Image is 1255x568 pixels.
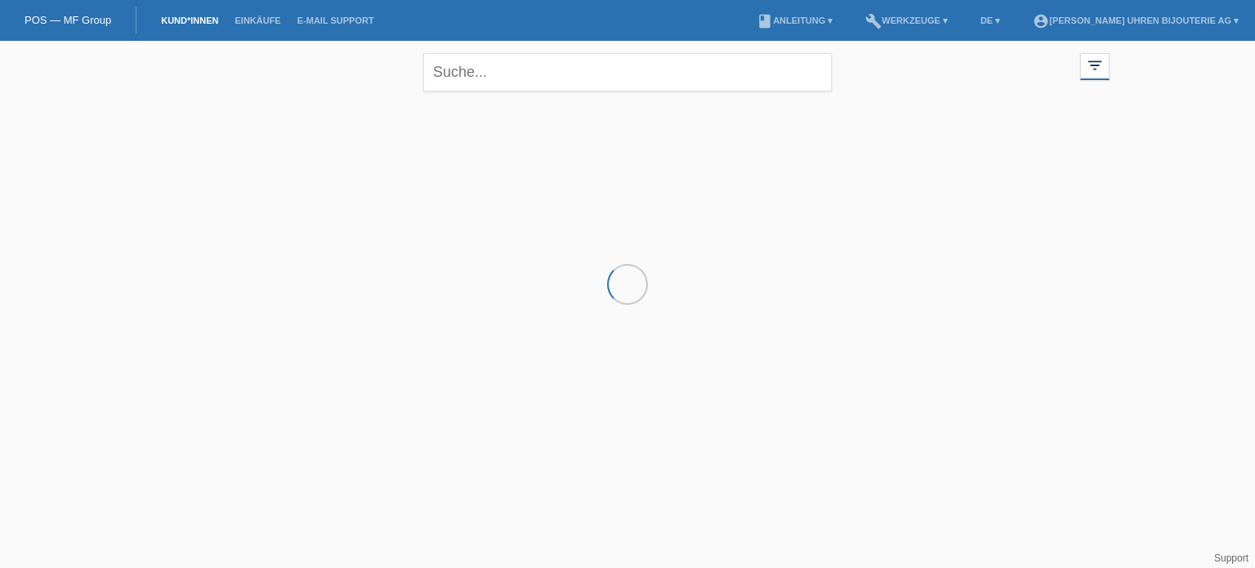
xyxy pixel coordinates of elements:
a: account_circle[PERSON_NAME] Uhren Bijouterie AG ▾ [1025,16,1247,25]
a: DE ▾ [972,16,1008,25]
a: bookAnleitung ▾ [748,16,841,25]
i: book [757,13,773,29]
a: buildWerkzeuge ▾ [857,16,956,25]
a: Einkäufe [226,16,288,25]
i: filter_list [1086,56,1104,74]
a: E-Mail Support [289,16,382,25]
i: account_circle [1033,13,1049,29]
a: Kund*innen [153,16,226,25]
a: POS — MF Group [25,14,111,26]
i: build [865,13,882,29]
a: Support [1214,552,1248,564]
input: Suche... [423,53,832,92]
